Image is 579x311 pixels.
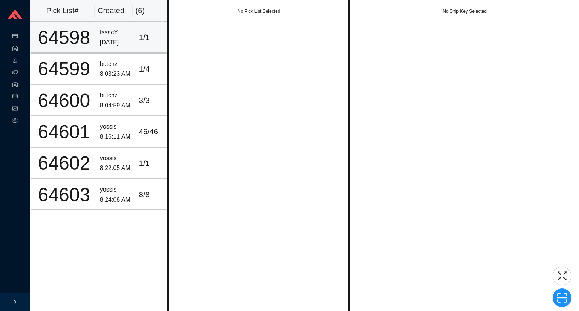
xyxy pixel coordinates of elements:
[100,59,133,69] div: butchz
[100,153,133,164] div: yossis
[12,103,18,115] span: fund
[169,8,348,15] div: No Pick List Selected
[100,28,133,38] div: IssacY
[139,126,163,138] div: 46 / 46
[350,8,579,15] div: No Ship Key Selected
[139,157,163,170] div: 1 / 1
[12,115,18,127] span: setting
[12,91,18,103] span: read
[100,69,133,79] div: 8:03:23 AM
[34,123,94,141] div: 64601
[553,292,571,303] span: scan
[12,31,18,43] span: credit-card
[100,90,133,101] div: butchz
[139,188,163,201] div: 8 / 8
[553,270,571,282] span: fullscreen
[100,101,133,111] div: 8:04:59 AM
[553,288,571,307] button: scan
[100,132,133,142] div: 8:16:11 AM
[34,185,94,204] div: 64603
[34,28,94,47] div: 64598
[136,5,160,17] div: ( 6 )
[100,122,133,132] div: yossis
[139,31,163,44] div: 1 / 1
[100,185,133,195] div: yossis
[34,154,94,173] div: 64602
[100,195,133,205] div: 8:24:08 AM
[139,94,163,107] div: 3 / 3
[553,267,571,285] button: fullscreen
[13,300,17,304] span: right
[34,60,94,78] div: 64599
[34,91,94,110] div: 64600
[100,163,133,173] div: 8:22:05 AM
[100,38,133,48] div: [DATE]
[139,63,163,75] div: 1 / 4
